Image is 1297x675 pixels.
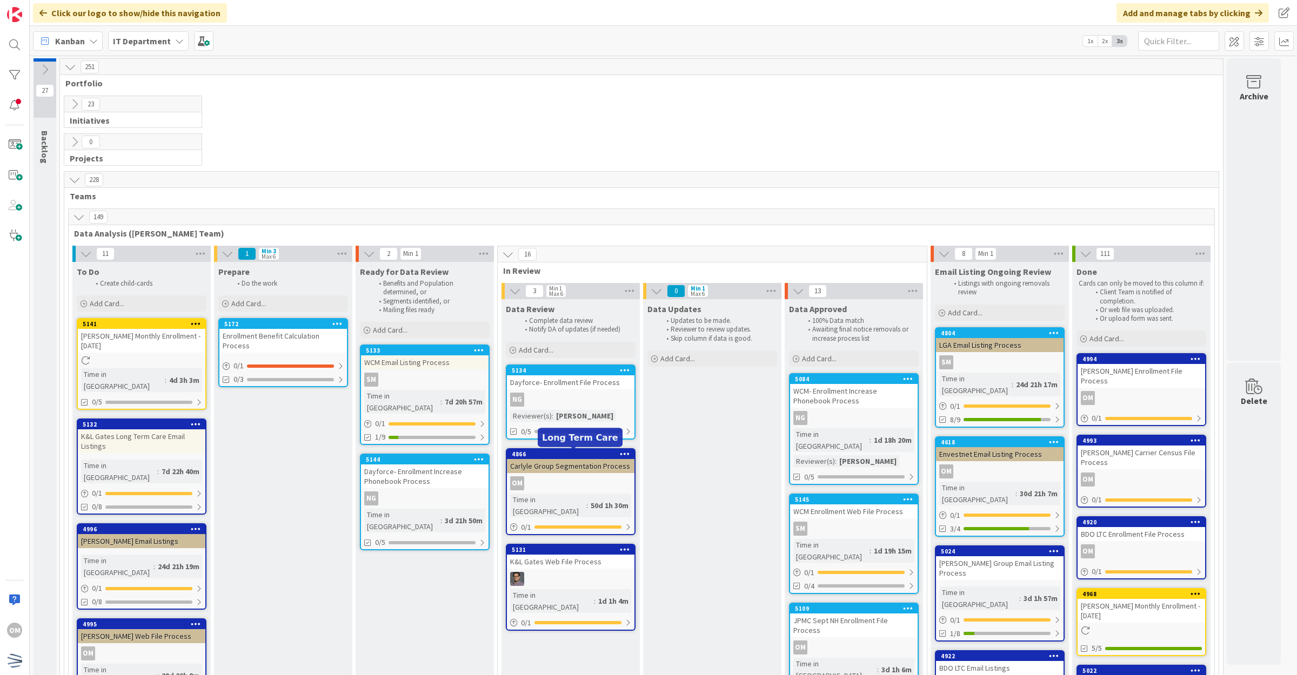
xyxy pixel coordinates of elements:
div: 5141 [78,319,205,329]
span: 0 / 1 [521,617,531,629]
span: : [1015,488,1017,500]
span: To Do [77,266,99,277]
span: : [552,410,553,422]
span: 0/4 [804,580,814,592]
span: 1/9 [375,431,385,443]
div: OM [1081,473,1095,487]
span: : [440,515,442,526]
div: Envestnet Email Listing Process [936,447,1064,461]
li: Do the work [231,279,346,288]
div: Time in [GEOGRAPHIC_DATA] [510,494,586,517]
span: 228 [85,173,103,186]
div: 1d 19h 15m [871,545,914,557]
span: Add Card... [231,299,266,308]
li: Notify DA of updates (if needed) [519,325,634,334]
div: Dayforce- Enrollment Increase Phonebook Process [361,464,489,488]
div: 5024 [941,548,1064,555]
li: Client Team is notified of completion. [1089,288,1205,306]
span: 251 [81,60,99,73]
div: BDO LTC Enrollment File Process [1078,527,1205,541]
div: NG [793,411,807,425]
span: In Review [503,265,913,276]
div: 4618 [941,438,1064,446]
div: 5144 [366,456,489,463]
span: 0 [667,285,685,298]
div: NG [361,491,489,505]
div: 4618Envestnet Email Listing Process [936,437,1064,461]
div: 24d 21h 17m [1013,379,1060,390]
span: 0/5 [92,396,102,408]
div: Time in [GEOGRAPHIC_DATA] [364,390,440,414]
span: Add Card... [660,354,695,363]
a: 5024[PERSON_NAME] Group Email Listing ProcessTime in [GEOGRAPHIC_DATA]:3d 1h 57m0/11/8 [935,545,1065,642]
span: Add Card... [373,325,407,335]
div: 5131K&L Gates Web File Process [507,545,634,569]
div: [PERSON_NAME] Monthly Enrollment - [DATE] [78,329,205,353]
div: 5172 [219,319,347,329]
li: Create child-cards [90,279,205,288]
span: : [153,561,155,572]
span: 8/9 [950,414,960,426]
img: CS [510,572,524,586]
div: 5141 [83,320,205,328]
span: 0 / 1 [92,488,102,499]
li: Reviewer to review updates. [660,325,775,334]
div: WCM Email Listing Process [361,355,489,369]
div: Min 3 [262,248,276,254]
span: Kanban [55,35,85,48]
div: 5134 [507,366,634,375]
div: 0/1 [936,400,1064,413]
a: 4993[PERSON_NAME] Carrier Census File ProcessOM0/1 [1077,435,1206,508]
a: 5132K&L Gates Long Term Care Email ListingsTime in [GEOGRAPHIC_DATA]:7d 22h 40m0/10/8 [77,418,206,515]
div: 4994 [1078,354,1205,364]
div: OM [790,640,918,654]
div: WCM Enrollment Web File Process [790,504,918,518]
div: 4968[PERSON_NAME] Monthly Enrollment - [DATE] [1078,589,1205,623]
div: Time in [GEOGRAPHIC_DATA] [939,586,1019,610]
div: Reviewer(s) [510,410,552,422]
div: 4995 [83,620,205,628]
span: Projects [70,153,188,164]
div: 0/1 [936,509,1064,522]
a: 4994[PERSON_NAME] Enrollment File ProcessOM0/1 [1077,353,1206,426]
div: 5133 [361,346,489,355]
span: Initiatives [70,115,188,126]
span: 2x [1098,36,1112,46]
p: Cards can only be moved to this column if: [1079,279,1204,288]
div: Time in [GEOGRAPHIC_DATA] [81,460,157,483]
div: OM [1078,391,1205,405]
a: 4968[PERSON_NAME] Monthly Enrollment - [DATE]5/5 [1077,588,1206,656]
div: 4866Carlyle Group Segmentation Process [507,449,634,473]
span: 0 / 1 [1092,566,1102,577]
b: IT Department [113,36,171,46]
div: 0/1 [936,613,1064,627]
div: 5134 [512,367,634,374]
a: 4996[PERSON_NAME] Email ListingsTime in [GEOGRAPHIC_DATA]:24d 21h 19m0/10/8 [77,523,206,610]
span: : [594,595,596,607]
div: BDO LTC Email Listings [936,661,1064,675]
a: 4866Carlyle Group Segmentation ProcessOMTime in [GEOGRAPHIC_DATA]:50d 1h 30m0/1 [506,448,636,535]
span: Done [1077,266,1097,277]
div: Dayforce- Enrollment File Process [507,375,634,389]
div: 0/1 [361,417,489,430]
span: Add Card... [802,354,837,363]
div: 7d 22h 40m [159,465,202,477]
div: 5022 [1082,667,1205,674]
div: Time in [GEOGRAPHIC_DATA] [81,555,153,578]
div: 4995 [78,619,205,629]
div: K&L Gates Web File Process [507,555,634,569]
span: 0 / 1 [1092,494,1102,505]
div: OM [1081,544,1095,558]
span: 0 / 1 [92,583,102,594]
div: 3d 1h 57m [1021,592,1060,604]
div: Max 6 [262,254,276,259]
li: Awaiting final notice removals or increase process list [802,325,917,343]
li: Skip column if data is good. [660,334,775,343]
div: LGA Email Listing Process [936,338,1064,352]
div: 4920 [1082,518,1205,526]
div: Enrollment Benefit Calculation Process [219,329,347,353]
a: 4618Envestnet Email Listing ProcessOMTime in [GEOGRAPHIC_DATA]:30d 21h 7m0/13/4 [935,436,1065,537]
div: OM [793,640,807,654]
div: 4618 [936,437,1064,447]
div: Min 1 [691,286,705,291]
